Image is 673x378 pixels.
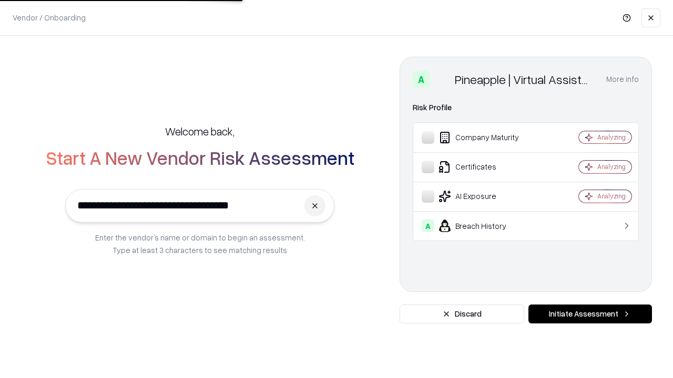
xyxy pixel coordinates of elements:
[46,147,354,168] h2: Start A New Vendor Risk Assessment
[597,162,626,171] div: Analyzing
[422,190,547,203] div: AI Exposure
[165,124,234,139] h5: Welcome back,
[455,71,594,88] div: Pineapple | Virtual Assistant Agency
[95,231,305,256] p: Enter the vendor’s name or domain to begin an assessment. Type at least 3 characters to see match...
[528,304,652,323] button: Initiate Assessment
[13,12,86,23] p: Vendor / Onboarding
[413,101,639,114] div: Risk Profile
[400,304,524,323] button: Discard
[597,192,626,201] div: Analyzing
[422,219,434,232] div: A
[606,70,639,89] button: More info
[413,71,430,88] div: A
[422,161,547,173] div: Certificates
[434,71,451,88] img: Pineapple | Virtual Assistant Agency
[422,131,547,144] div: Company Maturity
[422,219,547,232] div: Breach History
[597,133,626,142] div: Analyzing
